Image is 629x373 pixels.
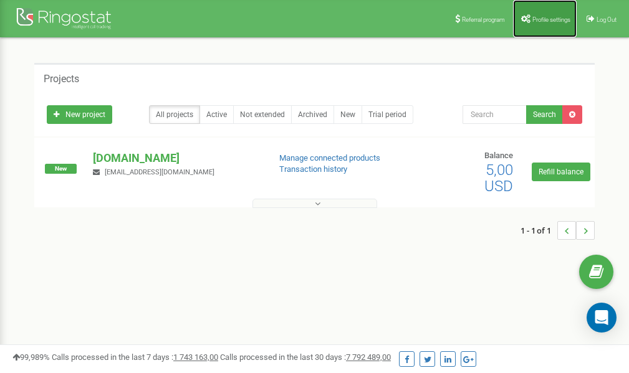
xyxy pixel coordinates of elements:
[521,221,557,240] span: 1 - 1 of 1
[149,105,200,124] a: All projects
[173,352,218,362] u: 1 743 163,00
[291,105,334,124] a: Archived
[597,16,617,23] span: Log Out
[47,105,112,124] a: New project
[44,73,79,85] h5: Projects
[587,303,617,333] div: Open Intercom Messenger
[526,105,563,124] button: Search
[532,163,590,181] a: Refill balance
[220,352,391,362] span: Calls processed in the last 30 days :
[346,352,391,362] u: 7 792 489,00
[45,164,77,174] span: New
[93,150,259,166] p: [DOMAIN_NAME]
[362,105,413,124] a: Trial period
[532,16,570,23] span: Profile settings
[279,153,380,163] a: Manage connected products
[463,105,527,124] input: Search
[105,168,214,176] span: [EMAIL_ADDRESS][DOMAIN_NAME]
[521,209,595,252] nav: ...
[12,352,50,362] span: 99,989%
[199,105,234,124] a: Active
[484,151,513,160] span: Balance
[52,352,218,362] span: Calls processed in the last 7 days :
[279,164,347,174] a: Transaction history
[334,105,362,124] a: New
[462,16,505,23] span: Referral program
[233,105,292,124] a: Not extended
[484,161,513,195] span: 5,00 USD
